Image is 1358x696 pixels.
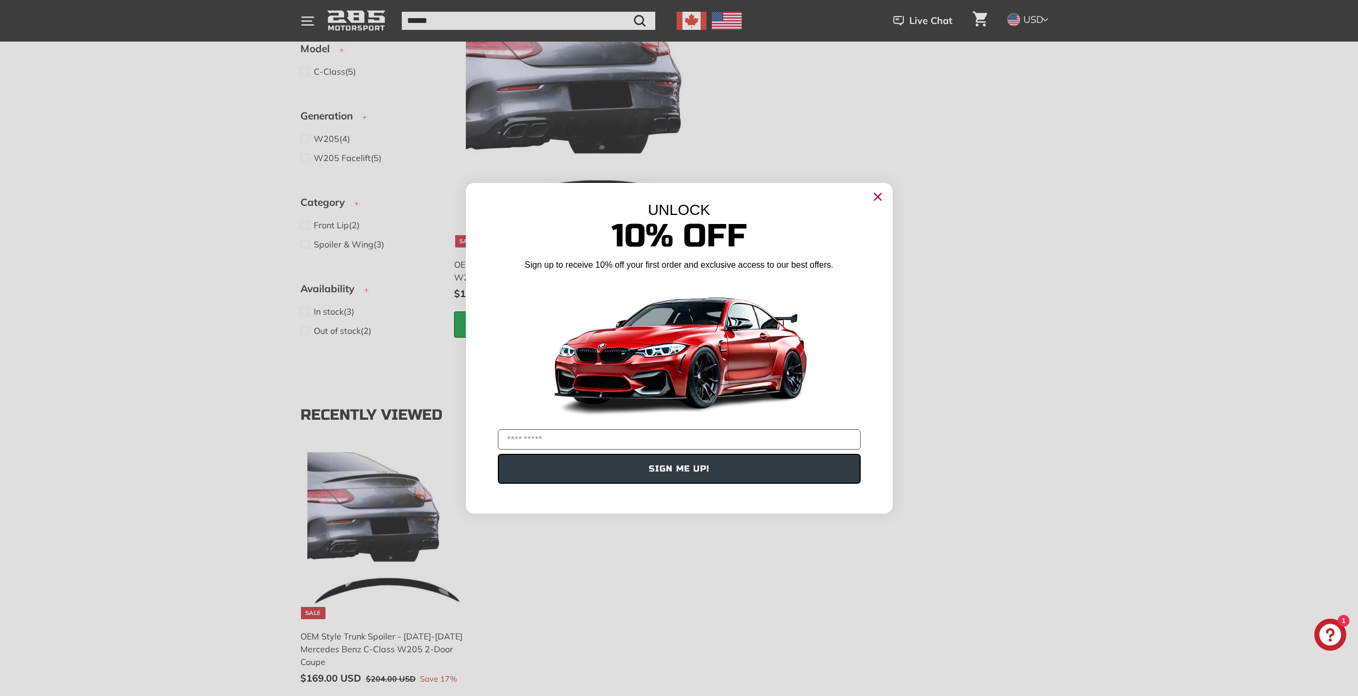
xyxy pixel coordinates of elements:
img: Banner showing BMW 4 Series Body kit [546,275,813,425]
button: SIGN ME UP! [498,454,861,484]
inbox-online-store-chat: Shopify online store chat [1311,619,1349,653]
span: UNLOCK [648,202,710,218]
span: 10% Off [612,217,747,255]
button: Close dialog [869,188,886,205]
span: Sign up to receive 10% off your first order and exclusive access to our best offers. [525,260,833,269]
input: YOUR EMAIL [498,429,861,450]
